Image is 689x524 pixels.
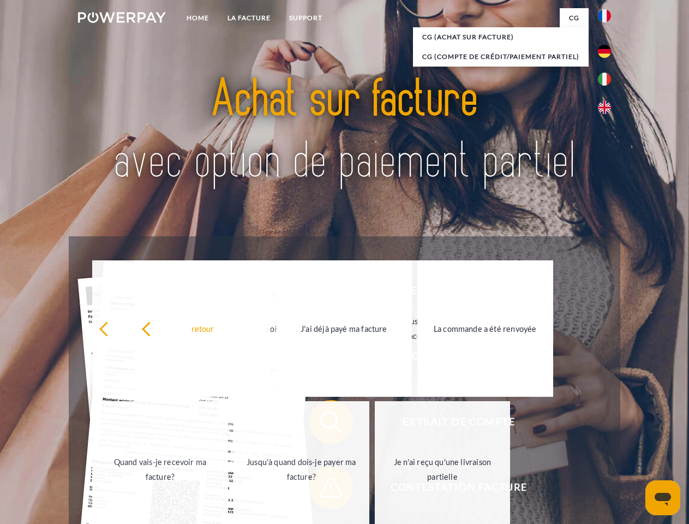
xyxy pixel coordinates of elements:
[99,321,221,336] div: retour
[560,8,589,28] a: CG
[598,101,611,114] img: en
[218,8,280,28] a: LA FACTURE
[413,47,589,67] a: CG (Compte de crédit/paiement partiel)
[424,321,547,336] div: La commande a été renvoyée
[99,455,221,484] div: Quand vais-je recevoir ma facture?
[240,455,363,484] div: Jusqu'à quand dois-je payer ma facture?
[598,9,611,22] img: fr
[141,321,264,336] div: retour
[177,8,218,28] a: Home
[78,12,166,23] img: logo-powerpay-white.svg
[280,8,332,28] a: Support
[283,321,405,336] div: J'ai déjà payé ma facture
[413,27,589,47] a: CG (achat sur facture)
[598,45,611,58] img: de
[381,455,504,484] div: Je n'ai reçu qu'une livraison partielle
[598,73,611,86] img: it
[645,480,680,515] iframe: Bouton de lancement de la fenêtre de messagerie
[104,52,585,209] img: title-powerpay_fr.svg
